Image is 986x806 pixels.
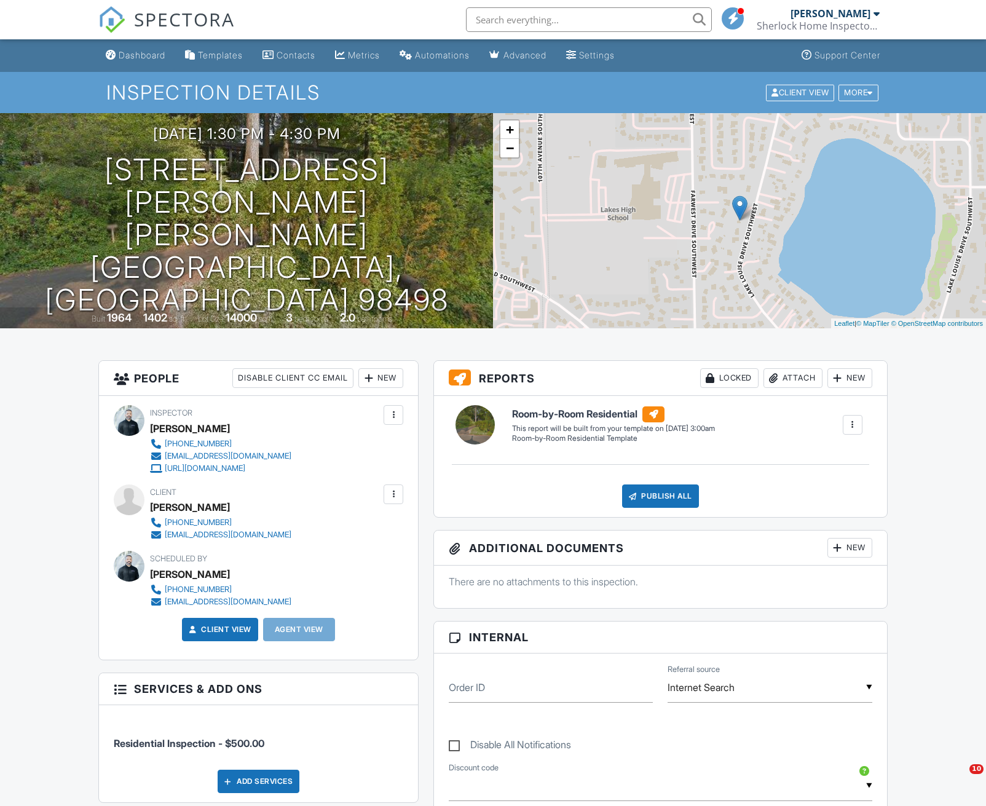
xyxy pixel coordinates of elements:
[395,44,475,67] a: Automations (Basic)
[944,764,974,794] iframe: Intercom live chat
[277,50,315,60] div: Contacts
[831,318,986,329] div: |
[150,498,230,516] div: [PERSON_NAME]
[668,664,720,675] label: Referral source
[512,433,715,444] div: Room-by-Room Residential Template
[791,7,870,20] div: [PERSON_NAME]
[969,764,984,774] span: 10
[150,554,207,563] span: Scheduled By
[340,311,355,324] div: 2.0
[150,583,291,596] a: [PHONE_NUMBER]
[500,121,519,139] a: Zoom in
[92,314,105,323] span: Built
[150,529,291,541] a: [EMAIL_ADDRESS][DOMAIN_NAME]
[150,565,230,583] div: [PERSON_NAME]
[107,311,132,324] div: 1964
[198,50,243,60] div: Templates
[165,439,232,449] div: [PHONE_NUMBER]
[218,770,299,793] div: Add Services
[165,464,245,473] div: [URL][DOMAIN_NAME]
[134,6,235,32] span: SPECTORA
[150,438,291,450] a: [PHONE_NUMBER]
[198,314,224,323] span: Lot Size
[114,714,403,760] li: Service: Residential Inspection
[150,419,230,438] div: [PERSON_NAME]
[106,82,880,103] h1: Inspection Details
[258,44,320,67] a: Contacts
[226,311,257,324] div: 14000
[434,531,887,566] h3: Additional Documents
[165,530,291,540] div: [EMAIL_ADDRESS][DOMAIN_NAME]
[503,50,546,60] div: Advanced
[434,361,887,396] h3: Reports
[150,408,192,417] span: Inspector
[449,575,872,588] p: There are no attachments to this inspection.
[891,320,983,327] a: © OpenStreetMap contributors
[449,739,571,754] label: Disable All Notifications
[180,44,248,67] a: Templates
[814,50,880,60] div: Support Center
[169,314,186,323] span: sq. ft.
[765,87,837,97] a: Client View
[98,17,235,42] a: SPECTORA
[763,368,822,388] div: Attach
[232,368,353,388] div: Disable Client CC Email
[98,6,125,33] img: The Best Home Inspection Software - Spectora
[286,311,293,324] div: 3
[579,50,615,60] div: Settings
[330,44,385,67] a: Metrics
[165,451,291,461] div: [EMAIL_ADDRESS][DOMAIN_NAME]
[165,518,232,527] div: [PHONE_NUMBER]
[827,368,872,388] div: New
[165,597,291,607] div: [EMAIL_ADDRESS][DOMAIN_NAME]
[99,673,418,705] h3: Services & Add ons
[484,44,551,67] a: Advanced
[856,320,889,327] a: © MapTiler
[357,314,392,323] span: bathrooms
[153,125,341,142] h3: [DATE] 1:30 pm - 4:30 pm
[20,154,473,316] h1: [STREET_ADDRESS][PERSON_NAME][PERSON_NAME] [GEOGRAPHIC_DATA], [GEOGRAPHIC_DATA] 98498
[150,462,291,475] a: [URL][DOMAIN_NAME]
[186,623,251,636] a: Client View
[512,424,715,433] div: This report will be built from your template on [DATE] 3:00am
[114,737,264,749] span: Residential Inspection - $500.00
[766,84,834,101] div: Client View
[797,44,885,67] a: Support Center
[827,538,872,558] div: New
[838,84,878,101] div: More
[500,139,519,157] a: Zoom out
[512,406,715,422] h6: Room-by-Room Residential
[99,361,418,396] h3: People
[561,44,620,67] a: Settings
[150,488,176,497] span: Client
[622,484,699,508] div: Publish All
[165,585,232,595] div: [PHONE_NUMBER]
[449,681,485,694] label: Order ID
[259,314,274,323] span: sq.ft.
[294,314,328,323] span: bedrooms
[150,516,291,529] a: [PHONE_NUMBER]
[150,450,291,462] a: [EMAIL_ADDRESS][DOMAIN_NAME]
[150,596,291,608] a: [EMAIL_ADDRESS][DOMAIN_NAME]
[834,320,854,327] a: Leaflet
[434,622,887,654] h3: Internal
[143,311,167,324] div: 1402
[119,50,165,60] div: Dashboard
[101,44,170,67] a: Dashboard
[449,762,499,773] label: Discount code
[415,50,470,60] div: Automations
[700,368,759,388] div: Locked
[358,368,403,388] div: New
[757,20,880,32] div: Sherlock Home Inspector LLC
[348,50,380,60] div: Metrics
[466,7,712,32] input: Search everything...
